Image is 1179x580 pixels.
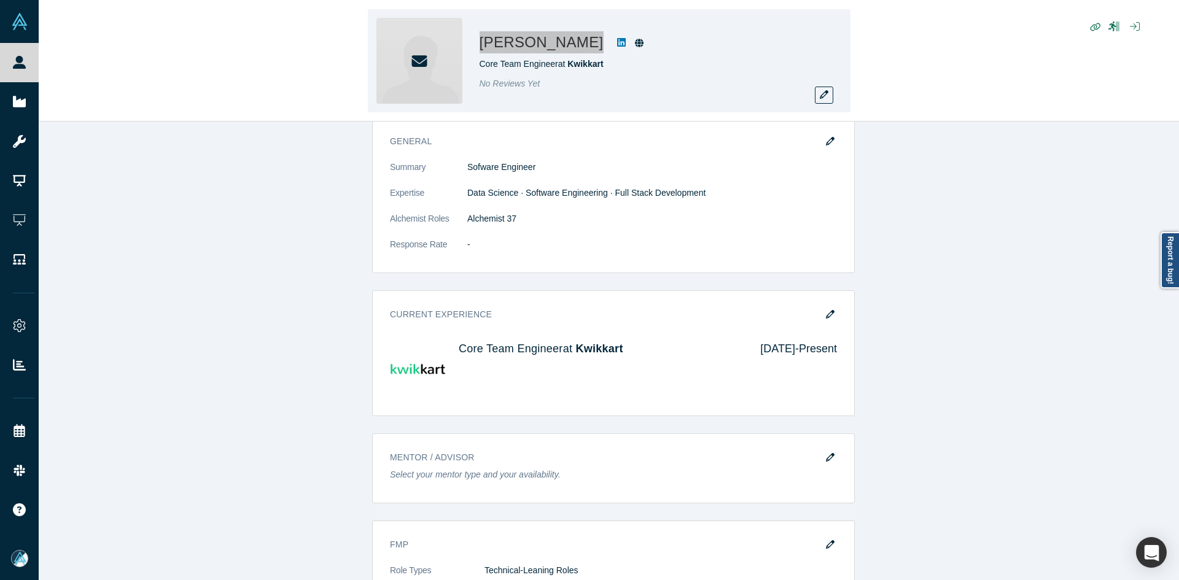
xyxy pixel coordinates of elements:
img: Mia Scott's Account [11,550,28,567]
h3: FMP [390,538,820,551]
dd: Technical-Leaning Roles [484,564,837,577]
span: Data Science · Software Engineering · Full Stack Development [467,188,706,198]
h3: Current Experience [390,308,820,321]
a: Kwikkart [567,59,603,69]
p: Select your mentor type and your availability. [390,468,837,481]
dd: - [467,238,837,251]
h4: Core Team Engineer at [459,342,743,356]
a: Report a bug! [1161,232,1179,288]
div: [DATE] - Present [743,342,837,398]
dt: Response Rate [390,238,467,264]
dd: Alchemist 37 [467,212,837,225]
h3: General [390,135,820,148]
img: Kwikkart's Logo [390,342,446,398]
dt: Summary [390,161,467,187]
dt: Alchemist Roles [390,212,467,238]
span: No Reviews Yet [480,79,540,88]
span: Core Team Engineer at [480,59,604,69]
h1: [PERSON_NAME] [480,31,604,53]
img: Alchemist Vault Logo [11,13,28,30]
dt: Expertise [390,187,467,212]
a: Kwikkart [575,342,623,355]
h3: Mentor / Advisor [390,451,820,464]
p: Sofware Engineer [467,161,837,174]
